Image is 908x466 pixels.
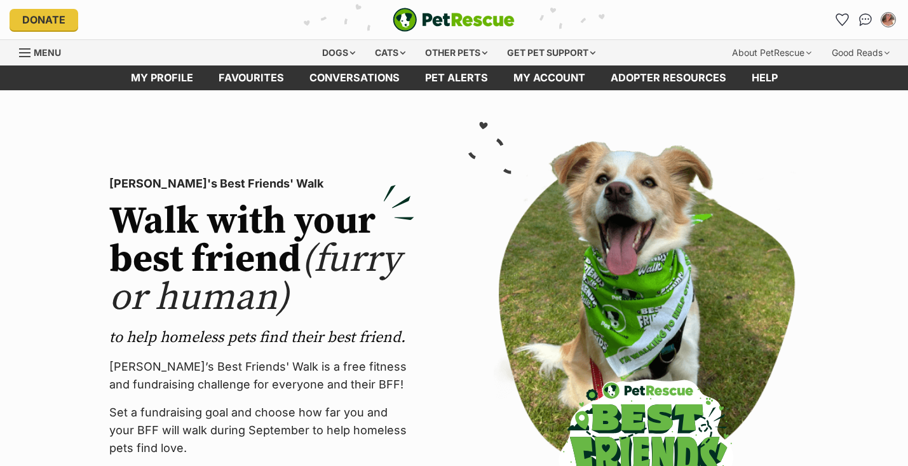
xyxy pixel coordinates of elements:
[501,65,598,90] a: My account
[859,13,872,26] img: chat-41dd97257d64d25036548639549fe6c8038ab92f7586957e7f3b1b290dea8141.svg
[109,203,414,317] h2: Walk with your best friend
[297,65,412,90] a: conversations
[882,13,895,26] img: Toni Currie profile pic
[412,65,501,90] a: Pet alerts
[313,40,364,65] div: Dogs
[832,10,853,30] a: Favourites
[855,10,876,30] a: Conversations
[109,327,414,348] p: to help homeless pets find their best friend.
[109,175,414,193] p: [PERSON_NAME]'s Best Friends' Walk
[416,40,496,65] div: Other pets
[366,40,414,65] div: Cats
[19,40,70,63] a: Menu
[10,9,78,31] a: Donate
[118,65,206,90] a: My profile
[393,8,515,32] img: logo-e224e6f780fb5917bec1dbf3a21bbac754714ae5b6737aabdf751b685950b380.svg
[498,40,604,65] div: Get pet support
[723,40,820,65] div: About PetRescue
[206,65,297,90] a: Favourites
[823,40,898,65] div: Good Reads
[109,404,414,457] p: Set a fundraising goal and choose how far you and your BFF will walk during September to help hom...
[109,236,401,322] span: (furry or human)
[739,65,790,90] a: Help
[598,65,739,90] a: Adopter resources
[832,10,898,30] ul: Account quick links
[878,10,898,30] button: My account
[34,47,61,58] span: Menu
[393,8,515,32] a: PetRescue
[109,358,414,394] p: [PERSON_NAME]’s Best Friends' Walk is a free fitness and fundraising challenge for everyone and t...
